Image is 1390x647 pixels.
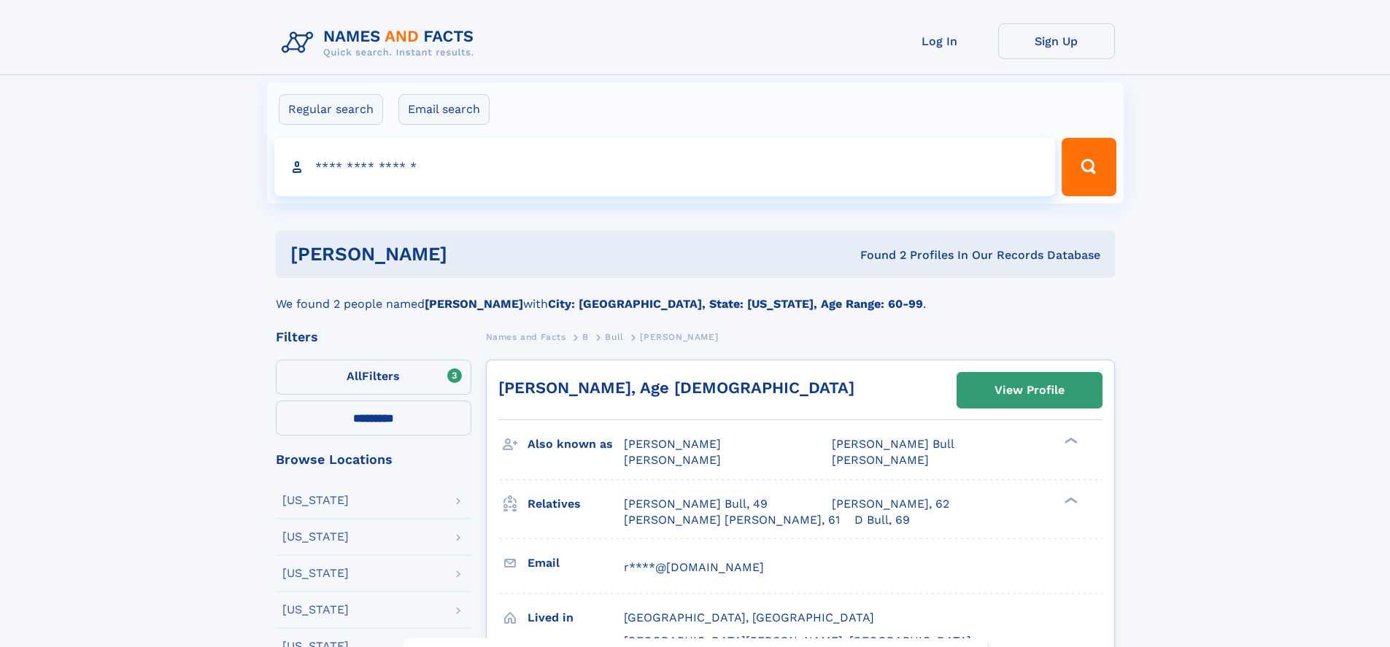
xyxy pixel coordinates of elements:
[624,512,840,528] a: [PERSON_NAME] [PERSON_NAME], 61
[548,297,923,311] b: City: [GEOGRAPHIC_DATA], State: [US_STATE], Age Range: 60-99
[582,328,589,346] a: B
[290,245,654,263] h1: [PERSON_NAME]
[605,328,623,346] a: Bull
[279,94,383,125] label: Regular search
[995,373,1065,407] div: View Profile
[1061,495,1078,505] div: ❯
[605,332,623,342] span: Bull
[276,330,471,344] div: Filters
[1062,138,1116,196] button: Search Button
[486,328,566,346] a: Names and Facts
[274,138,1056,196] input: search input
[832,453,929,467] span: [PERSON_NAME]
[624,437,721,451] span: [PERSON_NAME]
[624,611,874,624] span: [GEOGRAPHIC_DATA], [GEOGRAPHIC_DATA]
[1061,436,1078,446] div: ❯
[282,604,349,616] div: [US_STATE]
[398,94,490,125] label: Email search
[276,453,471,466] div: Browse Locations
[624,453,721,467] span: [PERSON_NAME]
[528,551,624,576] h3: Email
[582,332,589,342] span: B
[276,23,486,63] img: Logo Names and Facts
[528,605,624,630] h3: Lived in
[347,369,362,383] span: All
[528,492,624,516] h3: Relatives
[640,332,718,342] span: [PERSON_NAME]
[832,437,954,451] span: [PERSON_NAME] Bull
[998,23,1115,59] a: Sign Up
[282,495,349,506] div: [US_STATE]
[832,496,949,512] a: [PERSON_NAME], 62
[881,23,998,59] a: Log In
[654,247,1100,263] div: Found 2 Profiles In Our Records Database
[282,531,349,543] div: [US_STATE]
[854,512,910,528] a: D Bull, 69
[528,432,624,457] h3: Also known as
[276,360,471,395] label: Filters
[276,278,1115,313] div: We found 2 people named with .
[282,567,349,579] div: [US_STATE]
[425,297,523,311] b: [PERSON_NAME]
[624,496,768,512] a: [PERSON_NAME] Bull, 49
[498,379,854,397] a: [PERSON_NAME], Age [DEMOGRAPHIC_DATA]
[957,373,1102,408] a: View Profile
